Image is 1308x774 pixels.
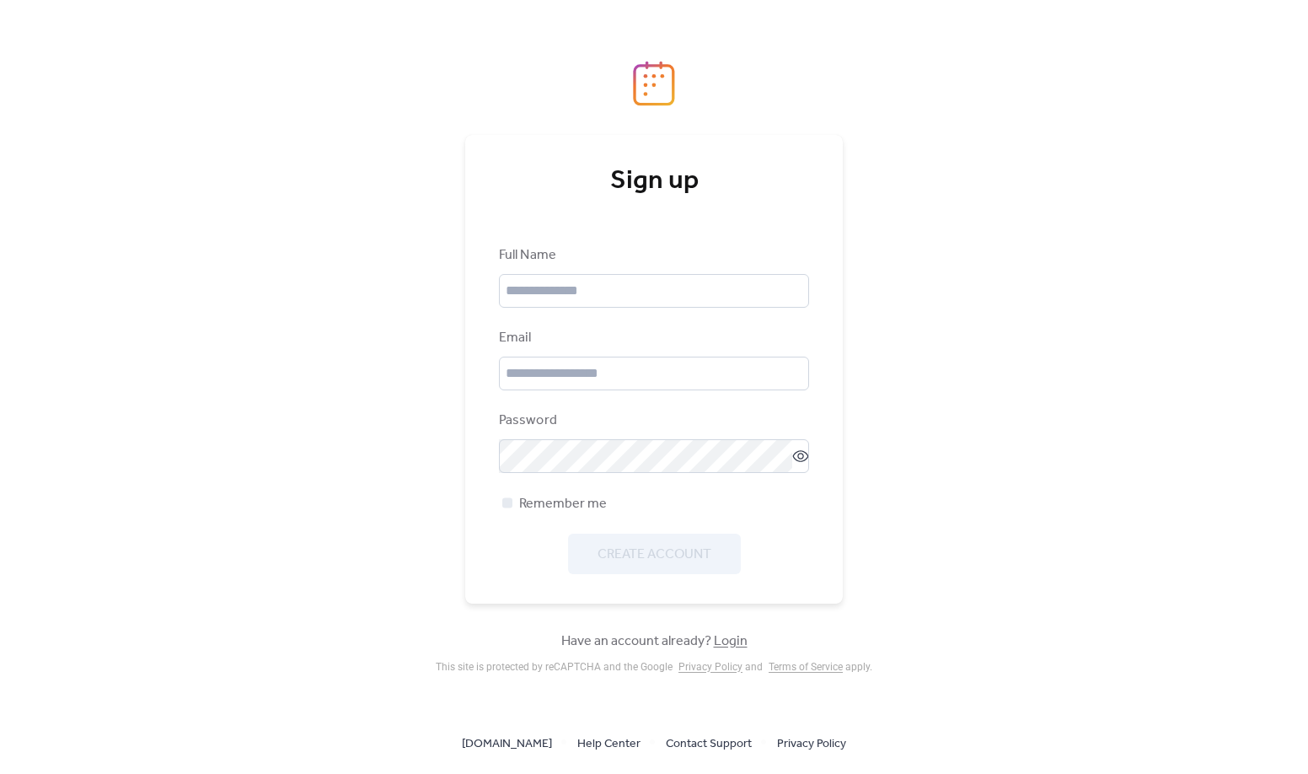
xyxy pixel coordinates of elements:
[436,661,872,673] div: This site is protected by reCAPTCHA and the Google and apply .
[561,632,748,652] span: Have an account already?
[633,61,675,106] img: logo
[666,733,752,754] a: Contact Support
[577,734,641,755] span: Help Center
[462,734,552,755] span: [DOMAIN_NAME]
[499,164,809,198] div: Sign up
[519,494,607,514] span: Remember me
[666,734,752,755] span: Contact Support
[777,734,846,755] span: Privacy Policy
[577,733,641,754] a: Help Center
[777,733,846,754] a: Privacy Policy
[462,733,552,754] a: [DOMAIN_NAME]
[499,411,806,431] div: Password
[499,328,806,348] div: Email
[499,245,806,266] div: Full Name
[678,661,742,673] a: Privacy Policy
[769,661,843,673] a: Terms of Service
[714,628,748,654] a: Login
